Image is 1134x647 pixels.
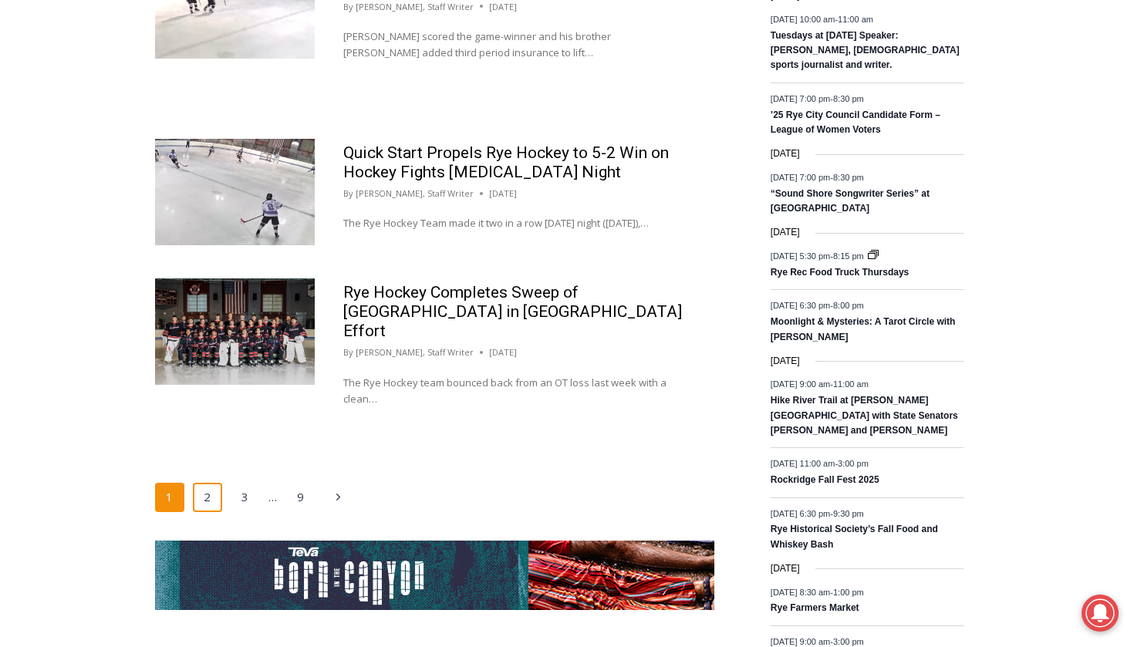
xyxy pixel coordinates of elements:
time: [DATE] [771,147,800,161]
span: 8:30 pm [833,172,864,181]
span: 1 [155,483,184,512]
a: Hike River Trail at [PERSON_NAME][GEOGRAPHIC_DATA] with State Senators [PERSON_NAME] and [PERSON_... [771,395,958,437]
a: Rye Rec Food Truck Thursdays [771,267,909,279]
nav: Page navigation [155,483,714,512]
time: - [771,172,864,181]
time: [DATE] [771,225,800,240]
span: [DATE] 5:30 pm [771,251,830,260]
span: 3:00 pm [833,636,864,645]
span: By [343,345,353,359]
span: Intern @ [DOMAIN_NAME] [403,153,715,188]
span: … [268,484,277,511]
div: "I learned about the history of a place I’d honestly never considered even as a resident of [GEOG... [390,1,729,150]
a: Quick Start Propels Rye Hockey to 5-2 Win on Hockey Fights [MEDICAL_DATA] Night [343,143,669,181]
time: - [771,301,864,310]
time: [DATE] [489,187,517,201]
span: [DATE] 7:00 pm [771,93,830,103]
span: 8:30 pm [833,93,864,103]
span: [DATE] 8:30 am [771,587,830,596]
a: 2 [193,483,222,512]
span: 9:30 pm [833,508,864,517]
a: Moonlight & Mysteries: A Tarot Circle with [PERSON_NAME] [771,316,956,343]
time: - [771,636,864,645]
span: [DATE] 11:00 am [771,459,835,468]
a: “Sound Shore Songwriter Series” at [GEOGRAPHIC_DATA] [771,188,930,215]
a: 3 [231,483,260,512]
span: [DATE] 6:30 pm [771,301,830,310]
span: 11:00 am [838,14,873,23]
span: [DATE] 7:00 pm [771,172,830,181]
span: 11:00 am [833,379,869,389]
time: - [771,459,869,468]
time: - [771,93,864,103]
span: [DATE] 10:00 am [771,14,835,23]
time: - [771,508,864,517]
span: 8:15 pm [833,251,864,260]
a: [PERSON_NAME], Staff Writer [356,1,474,12]
a: Tuesdays at [DATE] Speaker: [PERSON_NAME], [DEMOGRAPHIC_DATA] sports journalist and writer. [771,30,960,72]
a: [PERSON_NAME], Staff Writer [356,187,474,199]
p: The Rye Hockey team bounced back from an OT loss last week with a clean… [343,375,686,407]
time: - [771,379,869,389]
a: 9 [286,483,316,512]
time: [DATE] [771,354,800,369]
span: [DATE] 6:30 pm [771,508,830,517]
img: (PHOTO: The 2024-25 Rye Varsity Hockey Team.) [155,278,315,385]
a: ’25 Rye City Council Candidate Form – League of Women Voters [771,110,940,136]
p: The Rye Hockey Team made it two in a row [DATE] night ([DATE]),… [343,215,686,231]
p: [PERSON_NAME] scored the game-winner and his brother [PERSON_NAME] added third period insurance t... [343,29,686,61]
a: [PERSON_NAME], Staff Writer [356,346,474,358]
time: [DATE] [771,561,800,576]
a: Rye Historical Society’s Fall Food and Whiskey Bash [771,524,938,551]
span: [DATE] 9:00 am [771,379,830,389]
time: - [771,587,864,596]
a: Intern @ [DOMAIN_NAME] [371,150,748,192]
span: 8:00 pm [833,301,864,310]
time: - [771,251,866,260]
img: (PHOTO: Rye's Ryan Draddy (#8) gets the puck just before his assist on Jamie Morris's goal agains... [155,139,315,245]
time: - [771,14,873,23]
a: Rye Hockey Completes Sweep of [GEOGRAPHIC_DATA] in [GEOGRAPHIC_DATA] Effort [343,283,682,340]
span: 1:00 pm [833,587,864,596]
span: 3:00 pm [838,459,869,468]
time: [DATE] [489,345,517,359]
a: Rockridge Fall Fest 2025 [771,474,879,487]
a: Rye Farmers Market [771,602,859,615]
span: [DATE] 9:00 am [771,636,830,645]
span: By [343,187,353,201]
